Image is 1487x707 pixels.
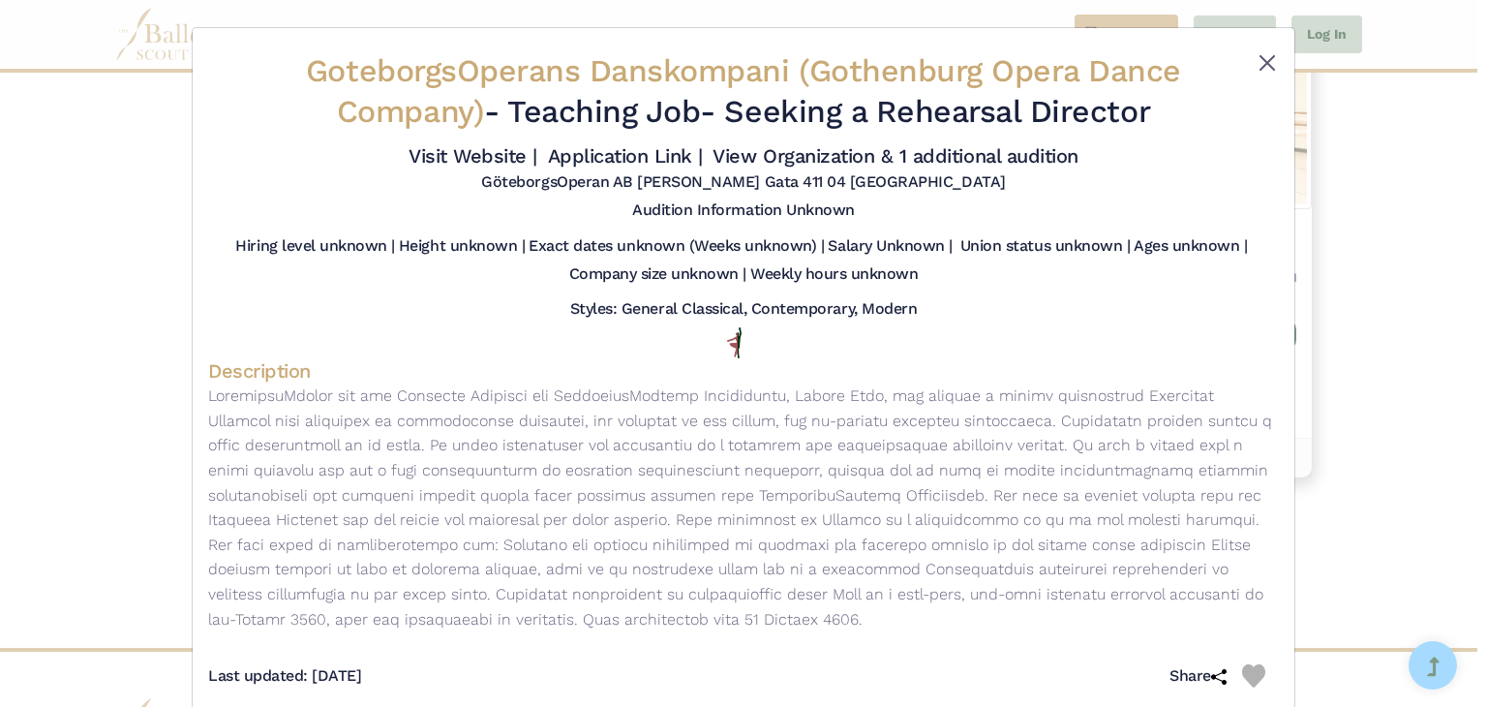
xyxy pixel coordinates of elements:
[297,51,1190,132] h2: - - Seeking a Rehearsal Director
[1169,666,1242,687] h5: Share
[1242,664,1265,688] img: Heart
[399,236,525,257] h5: Height unknown |
[548,144,703,168] a: Application Link |
[828,236,952,257] h5: Salary Unknown |
[208,384,1279,631] p: LoremipsuMdolor sit ame Consecte Adipisci eli SeddoeiusModtemp Incididuntu, Labore Etdo, mag aliq...
[481,172,1005,193] h5: GöteborgsOperan AB [PERSON_NAME] Gata 411 04 [GEOGRAPHIC_DATA]
[727,327,742,358] img: All
[208,358,1279,384] h4: Description
[1256,51,1279,75] button: Close
[208,666,361,687] h5: Last updated: [DATE]
[713,144,1077,168] a: View Organization & 1 additional audition
[750,264,918,285] h5: Weekly hours unknown
[632,200,855,221] h5: Audition Information Unknown
[960,236,1130,257] h5: Union status unknown |
[529,236,824,257] h5: Exact dates unknown (Weeks unknown) |
[507,93,700,130] span: Teaching Job
[409,144,537,168] a: Visit Website |
[569,264,746,285] h5: Company size unknown |
[306,52,1181,130] span: GoteborgsOperans Danskompani (Gothenburg Opera Dance Company)
[235,236,394,257] h5: Hiring level unknown |
[570,299,917,320] h5: Styles: General Classical, Contemporary, Modern
[1134,236,1247,257] h5: Ages unknown |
